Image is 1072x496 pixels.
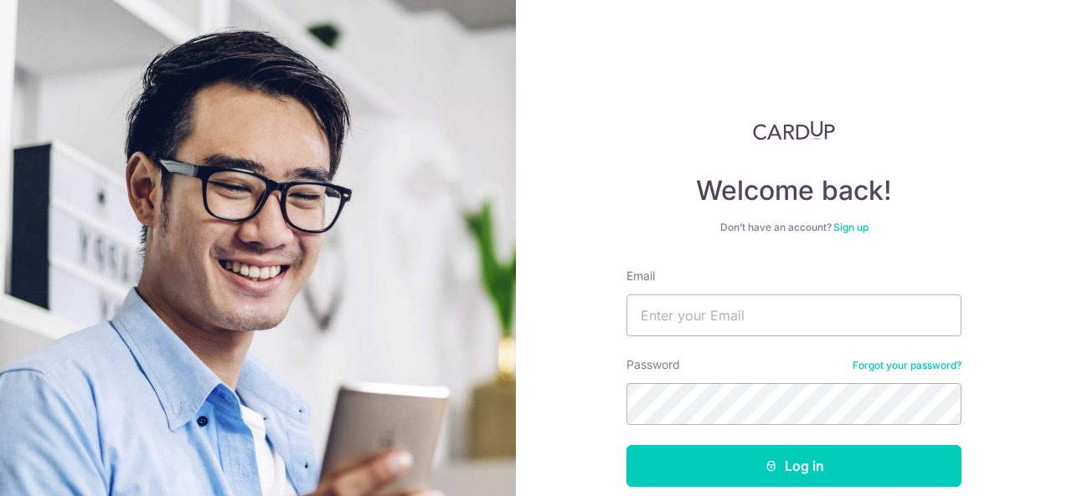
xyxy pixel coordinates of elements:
label: Password [626,356,680,373]
img: CardUp Logo [753,120,835,141]
h4: Welcome back! [626,174,961,207]
button: Log in [626,445,961,487]
div: Don’t have an account? [626,221,961,234]
a: Sign up [833,221,868,233]
a: Forgot your password? [853,359,961,372]
input: Enter your Email [626,294,961,336]
label: Email [626,268,655,284]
